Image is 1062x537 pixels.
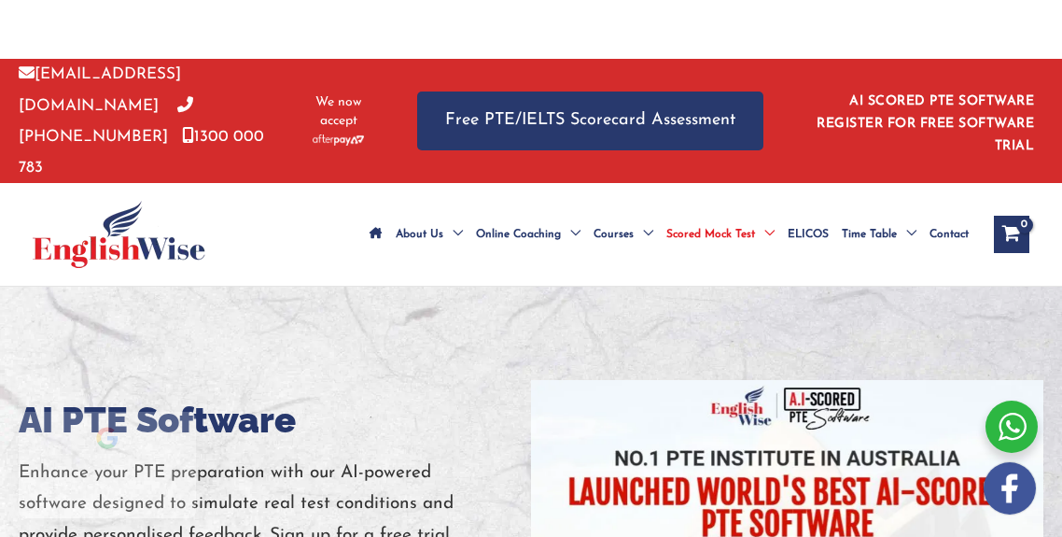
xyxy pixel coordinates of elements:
iframe: PayPal Message 1 [307,23,755,38]
nav: Site Navigation: Main Menu [363,202,975,267]
a: Free PTE/IELTS Scorecard Assessment [417,92,763,150]
span: Scored Mock Test [666,202,755,267]
a: Scored Mock TestMenu Toggle [660,202,781,267]
a: CoursesMenu Toggle [587,202,660,267]
span: Menu Toggle [634,202,653,267]
span: Menu Toggle [561,202,580,267]
a: [PHONE_NUMBER] [19,98,193,145]
span: Online Coaching [476,202,561,267]
a: [EMAIL_ADDRESS][DOMAIN_NAME] [19,66,181,113]
img: Afterpay-Logo [313,134,364,145]
span: Menu Toggle [755,202,775,267]
a: About UsMenu Toggle [389,202,469,267]
a: Time TableMenu Toggle [835,202,923,267]
span: Menu Toggle [897,202,916,267]
a: Online CoachingMenu Toggle [469,202,587,267]
span: Time Table [842,202,897,267]
img: cropped-ew-logo [33,201,205,268]
span: We now accept [307,93,370,131]
span: Menu Toggle [443,202,463,267]
h1: AI PTE Software [19,397,531,444]
a: View Shopping Cart, empty [994,216,1029,253]
span: Courses [594,202,634,267]
span: Contact [929,202,969,267]
span: ELICOS [788,202,829,267]
a: Contact [923,202,975,267]
span: About Us [396,202,443,267]
img: white-facebook.png [984,462,1036,515]
a: ELICOS [781,202,835,267]
aside: Header Widget 1 [801,79,1043,163]
a: AI SCORED PTE SOFTWARE REGISTER FOR FREE SOFTWARE TRIAL [817,94,1034,153]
